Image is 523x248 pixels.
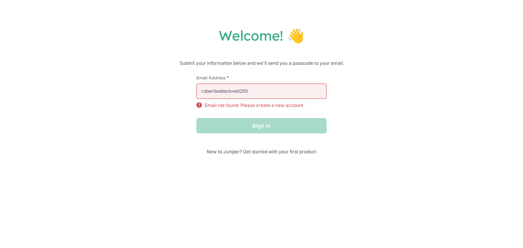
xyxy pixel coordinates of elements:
label: Email Address [196,75,327,80]
p: Submit your information below and we'll send you a passcode to your email. [8,59,515,67]
h1: Welcome! 👋 [8,27,515,44]
p: Email not found. Please create a new account. [205,102,304,109]
span: New to Juniper? Get started with your first product [196,149,327,154]
span: This field is required. [227,75,229,80]
input: email@example.com [196,84,327,99]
